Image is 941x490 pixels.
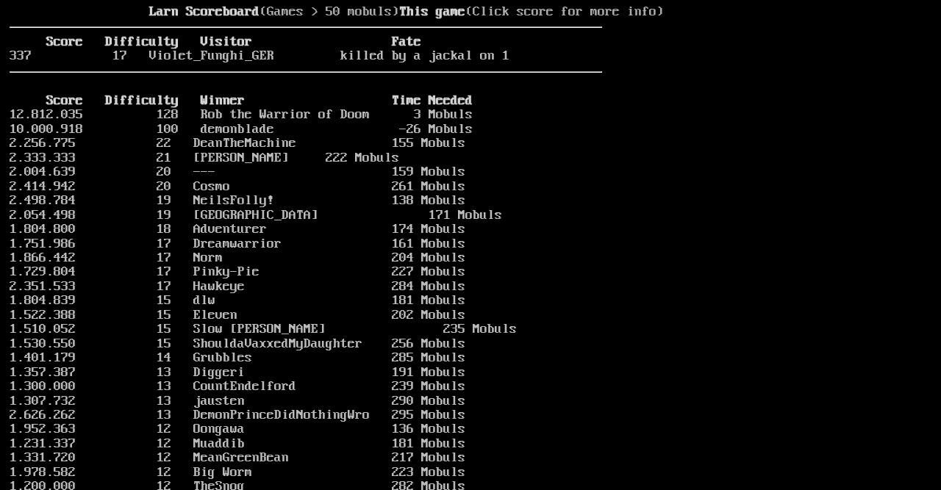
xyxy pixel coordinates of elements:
a: 2.351.533 17 Hawkeye 284 Mobuls [10,279,465,294]
a: 1.866.442 17 Norm 204 Mobuls [10,251,465,265]
a: 1.804.839 15 dlw 181 Mobuls [10,293,465,308]
a: 2.333.333 21 [PERSON_NAME] 222 Mobuls [10,151,399,165]
b: Score Difficulty Visitor Fate [46,35,421,49]
a: 2.256.775 22 DeanTheMachine 155 Mobuls [10,136,465,151]
a: 12.812.035 128 Rob the Warrior of Doom 3 Mobuls [10,107,473,122]
a: 1.401.179 14 Grubbles 285 Mobuls [10,350,465,365]
larn: (Games > 50 mobuls) (Click score for more info) Click on a score for more information ---- Reload... [10,5,602,466]
a: 2.626.262 13 DemonPrinceDidNothingWro 295 Mobuls [10,408,465,422]
a: 1.804.800 18 Adventurer 174 Mobuls [10,222,465,237]
a: 2.498.784 19 NeilsFolly! 138 Mobuls [10,193,465,208]
a: 2.054.498 19 [GEOGRAPHIC_DATA] 171 Mobuls [10,208,502,223]
a: 1.231.337 12 Muaddib 181 Mobuls [10,436,465,451]
a: 1.729.804 17 Pinky-Pie 227 Mobuls [10,264,465,279]
a: 1.331.720 12 MeanGreenBean 217 Mobuls [10,450,465,465]
a: 337 17 Violet_Funghi_GER killed by a jackal on 1 [10,48,509,63]
b: This game [399,4,465,19]
a: 1.751.986 17 Dreamwarrior 161 Mobuls [10,237,465,251]
b: Larn Scoreboard [149,4,260,19]
a: 1.300.000 13 CountEndelford 239 Mobuls [10,379,465,394]
a: 1.357.387 13 Diggeri 191 Mobuls [10,365,465,380]
a: 1.307.732 13 jausten 290 Mobuls [10,394,465,408]
b: Score Difficulty Winner Time Needed [46,93,473,108]
a: 1.530.550 15 ShouldaVaxxedMyDaughter 256 Mobuls [10,336,465,351]
a: 1.510.052 15 Slow [PERSON_NAME] 235 Mobuls [10,322,517,336]
a: 1.952.363 12 Oongawa 136 Mobuls [10,422,465,436]
a: 1.522.388 15 Eleven 202 Mobuls [10,308,465,323]
a: 2.414.942 20 Cosmo 261 Mobuls [10,179,465,194]
a: 2.004.639 20 --- 159 Mobuls [10,165,465,179]
a: 10.000.918 100 demonblade -26 Mobuls [10,122,473,137]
